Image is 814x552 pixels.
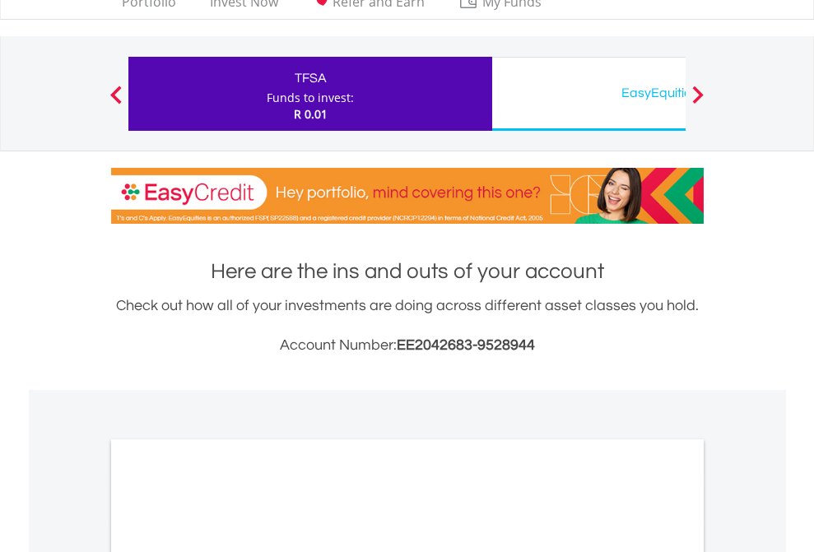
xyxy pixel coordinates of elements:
div: TFSA [138,67,482,90]
div: Funds to invest: [267,90,354,106]
button: Next [681,94,714,110]
img: EasyCredit Promotion Banner [111,168,704,224]
h1: Here are the ins and outs of your account [111,257,704,286]
div: Check out how all of your investments are doing across different asset classes you hold. [111,295,704,357]
span: EE2042683-9528944 [397,337,535,353]
h3: Account Number: [111,334,704,357]
button: Previous [100,94,133,110]
span: R 0.01 [294,106,328,122]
